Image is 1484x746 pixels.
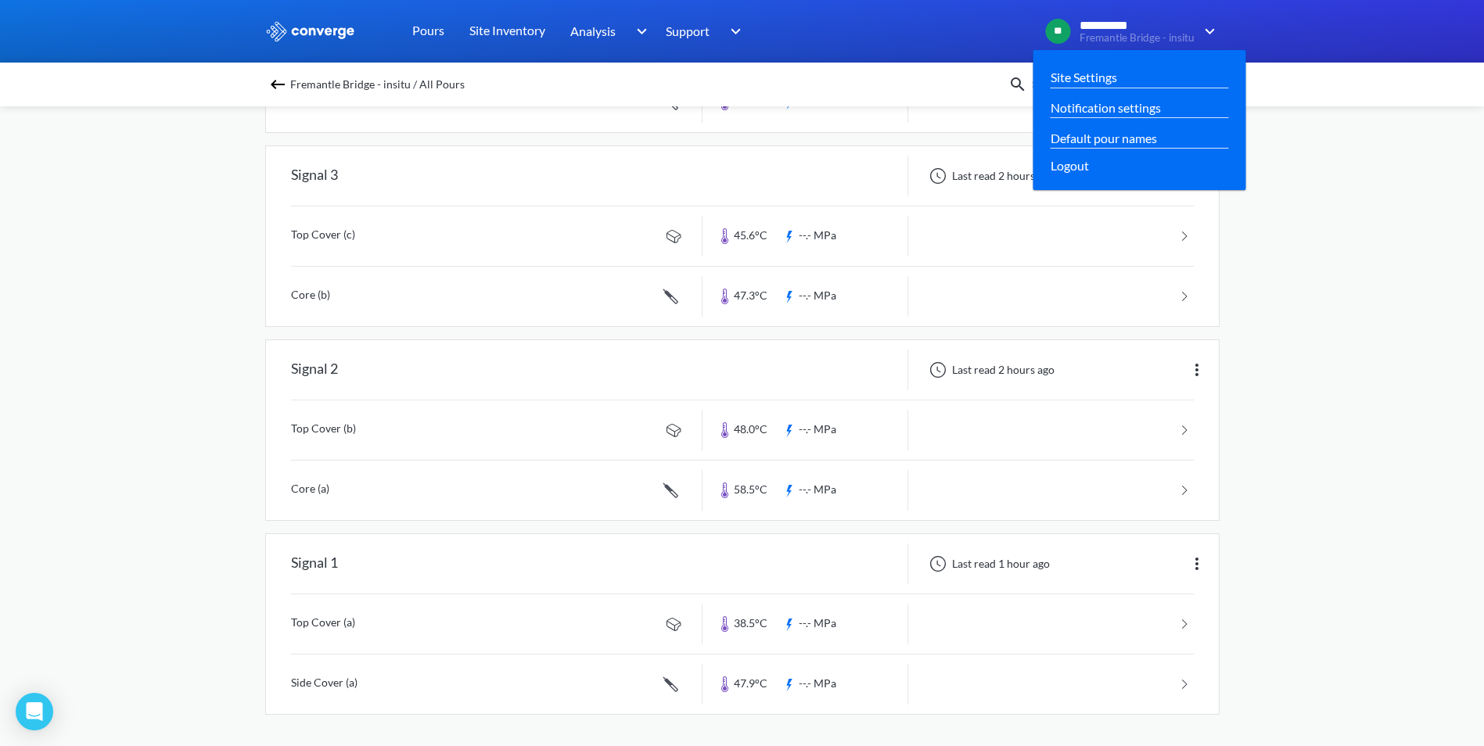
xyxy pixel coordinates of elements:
div: Open Intercom Messenger [16,693,53,730]
img: more.svg [1188,554,1206,573]
img: downArrow.svg [720,22,746,41]
img: more.svg [1188,360,1206,379]
span: Logout [1051,156,1089,175]
img: backspace.svg [268,75,287,94]
div: Signal 2 [291,350,338,390]
a: Site Settings [1051,67,1117,87]
img: logo_ewhite.svg [265,21,356,41]
a: Notification settings [1051,98,1161,117]
span: Fremantle Bridge - insitu [1080,32,1195,44]
img: icon-search.svg [1008,75,1027,94]
div: Signal 1 [291,543,338,584]
div: Last read 1 hour ago [921,554,1055,573]
div: Last read 2 hours ago [921,360,1059,379]
img: downArrow.svg [626,22,651,41]
a: Default pour names [1051,128,1157,148]
input: Search for a sensor by name [1027,76,1216,93]
span: Fremantle Bridge - insitu / All Pours [290,74,465,95]
span: Support [666,21,710,41]
span: Analysis [570,21,616,41]
img: downArrow.svg [1195,22,1220,41]
div: Last read 2 hours ago [921,167,1059,185]
div: Signal 3 [291,156,338,196]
